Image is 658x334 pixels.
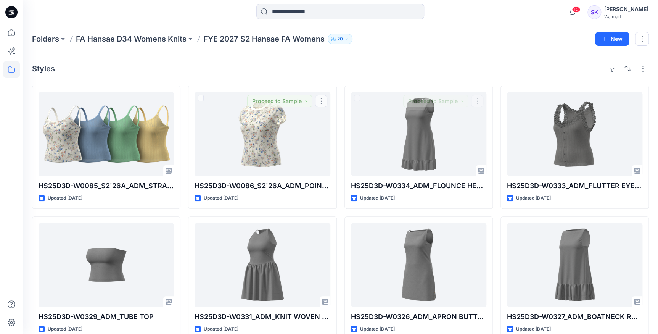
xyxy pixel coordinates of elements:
[39,181,174,191] p: HS25D3D-W0085_S2'26A_ADM_STRAPPY CAMISOLE TANK
[516,325,551,333] p: Updated [DATE]
[351,92,486,176] a: HS25D3D-W0334_ADM_FLOUNCE HEM SHIFT DRESS
[195,311,330,322] p: HS25D3D-W0331_ADM_KNIT WOVEN MIXY DRESS
[195,223,330,307] a: HS25D3D-W0331_ADM_KNIT WOVEN MIXY DRESS
[507,181,642,191] p: HS25D3D-W0333_ADM_FLUTTER EYELET BUTTON FRONT TOP
[595,32,629,46] button: New
[32,64,55,73] h4: Styles
[604,5,648,14] div: [PERSON_NAME]
[48,194,82,202] p: Updated [DATE]
[351,181,486,191] p: HS25D3D-W0334_ADM_FLOUNCE HEM SHIFT DRESS
[604,14,648,19] div: Walmart
[587,5,601,19] div: SK
[203,34,325,44] p: FYE 2027 S2 Hansae FA Womens
[76,34,187,44] a: FA Hansae D34 Womens Knits
[507,311,642,322] p: HS25D3D-W0327_ADM_BOATNECK RUFFLE MIXY MINI DRESS
[337,35,343,43] p: 20
[195,181,330,191] p: HS25D3D-W0086_S2'26A_ADM_POINTELLE BABY TEE
[39,92,174,176] a: HS25D3D-W0085_S2'26A_ADM_STRAPPY CAMISOLE TANK
[39,223,174,307] a: HS25D3D-W0329_ADM_TUBE TOP
[516,194,551,202] p: Updated [DATE]
[507,92,642,176] a: HS25D3D-W0333_ADM_FLUTTER EYELET BUTTON FRONT TOP
[572,6,580,13] span: 10
[328,34,352,44] button: 20
[360,325,395,333] p: Updated [DATE]
[360,194,395,202] p: Updated [DATE]
[204,325,238,333] p: Updated [DATE]
[507,223,642,307] a: HS25D3D-W0327_ADM_BOATNECK RUFFLE MIXY MINI DRESS
[32,34,59,44] a: Folders
[48,325,82,333] p: Updated [DATE]
[351,223,486,307] a: HS25D3D-W0326_ADM_APRON BUTTON SHIFT DRES
[39,311,174,322] p: HS25D3D-W0329_ADM_TUBE TOP
[195,92,330,176] a: HS25D3D-W0086_S2'26A_ADM_POINTELLE BABY TEE
[351,311,486,322] p: HS25D3D-W0326_ADM_APRON BUTTON SHIFT DRES
[204,194,238,202] p: Updated [DATE]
